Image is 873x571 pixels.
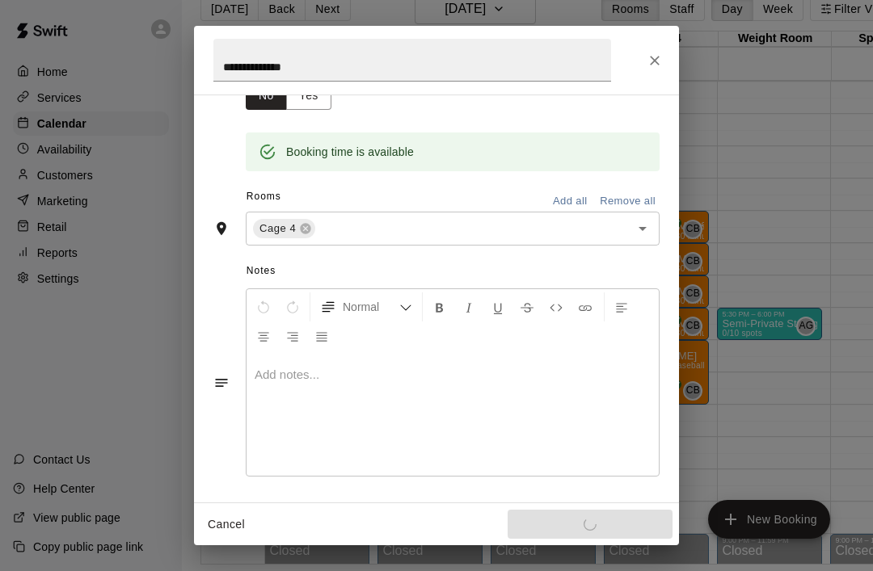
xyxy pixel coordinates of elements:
span: Cage 4 [253,220,302,237]
button: Left Align [608,292,635,321]
button: Insert Link [571,292,599,321]
button: Insert Code [542,292,570,321]
svg: Notes [213,375,230,391]
button: Close [640,46,669,75]
button: Justify Align [308,321,335,351]
button: Formatting Options [314,292,419,321]
button: Right Align [279,321,306,351]
svg: Rooms [213,220,230,237]
button: Yes [286,81,331,111]
div: Booking time is available [286,137,414,166]
button: Undo [250,292,277,321]
button: Format Bold [426,292,453,321]
div: outlined button group [246,81,331,111]
span: Rooms [247,191,281,202]
button: Remove all [596,189,660,214]
button: Open [631,217,654,240]
button: No [246,81,287,111]
button: Format Strikethrough [513,292,541,321]
span: Normal [343,299,399,315]
button: Format Italics [455,292,483,321]
button: Format Underline [484,292,512,321]
button: Add all [544,189,596,214]
button: Redo [279,292,306,321]
button: Center Align [250,321,277,351]
button: Cancel [200,510,252,540]
div: Cage 4 [253,219,315,238]
span: Notes [247,258,660,284]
